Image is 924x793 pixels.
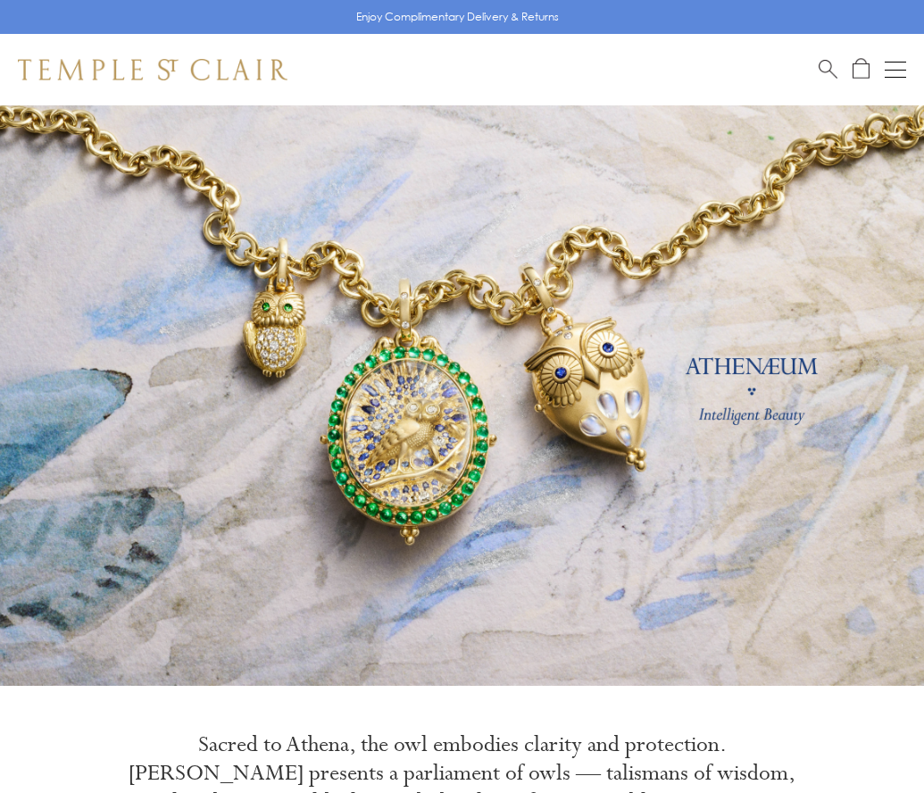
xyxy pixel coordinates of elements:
a: Open Shopping Bag [853,58,870,80]
p: Enjoy Complimentary Delivery & Returns [356,8,559,26]
a: Search [819,58,837,80]
button: Open navigation [885,59,906,80]
img: Temple St. Clair [18,59,287,80]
